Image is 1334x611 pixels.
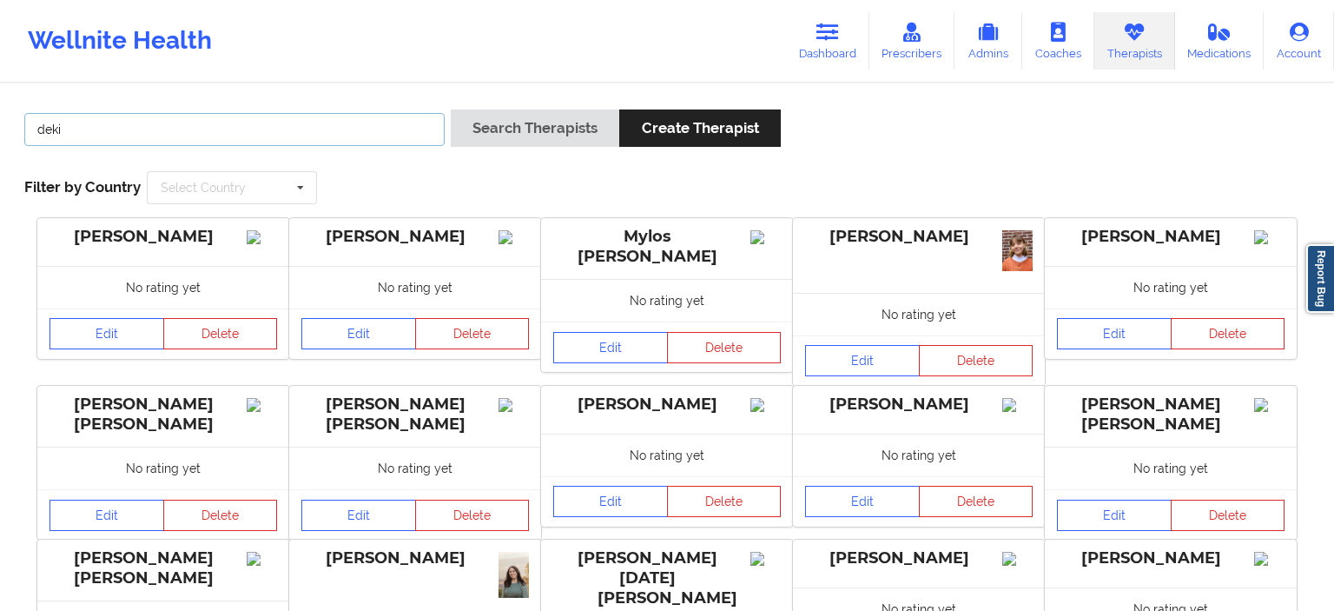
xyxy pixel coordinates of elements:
div: [PERSON_NAME] [PERSON_NAME] [1057,395,1284,435]
div: [PERSON_NAME] [805,548,1033,568]
img: Image%2Fplaceholer-image.png [750,230,781,244]
button: Delete [1171,318,1285,349]
button: Delete [667,486,782,517]
div: No rating yet [37,447,289,489]
a: Therapists [1094,12,1175,70]
div: [PERSON_NAME] [50,227,277,247]
div: [PERSON_NAME] [805,395,1033,415]
img: Image%2Fplaceholer-image.png [1254,230,1284,244]
img: Image%2Fplaceholer-image.png [1002,398,1033,412]
div: [PERSON_NAME] [1057,227,1284,247]
img: Image%2Fplaceholer-image.png [1254,552,1284,566]
img: Image%2Fplaceholer-image.png [499,398,529,412]
a: Edit [301,318,416,349]
a: Admins [954,12,1022,70]
button: Delete [163,500,278,531]
div: [PERSON_NAME] [PERSON_NAME] [50,548,277,588]
div: No rating yet [541,434,793,476]
div: [PERSON_NAME] [PERSON_NAME] [301,395,529,435]
img: Image%2Fplaceholer-image.png [499,230,529,244]
div: [PERSON_NAME] [301,548,529,568]
img: 19084f2c-e7f4-45d1-83f2-3b7799a24d59_image_2.PNG [499,552,529,598]
a: Medications [1175,12,1265,70]
a: Coaches [1022,12,1094,70]
img: Image%2Fplaceholer-image.png [247,230,277,244]
a: Edit [1057,500,1172,531]
div: No rating yet [793,293,1045,335]
div: Mylos [PERSON_NAME] [553,227,781,267]
div: [PERSON_NAME] [PERSON_NAME] [50,395,277,435]
button: Delete [667,332,782,363]
input: Search Keywords [24,113,445,146]
button: Create Therapist [619,110,780,147]
a: Edit [301,500,416,531]
div: No rating yet [289,447,541,489]
div: No rating yet [541,279,793,322]
a: Edit [553,486,668,517]
a: Edit [805,486,920,517]
div: No rating yet [1045,447,1297,489]
button: Delete [919,345,1034,376]
button: Delete [163,318,278,349]
div: [PERSON_NAME] [DATE][PERSON_NAME] [553,548,781,608]
a: Edit [1057,318,1172,349]
div: No rating yet [37,266,289,309]
a: Edit [50,500,164,531]
a: Report Bug [1306,244,1334,313]
a: Edit [50,318,164,349]
div: [PERSON_NAME] [1057,548,1284,568]
img: Image%2Fplaceholer-image.png [1002,552,1033,566]
img: Image%2Fplaceholer-image.png [750,552,781,566]
img: Image%2Fplaceholer-image.png [750,398,781,412]
div: No rating yet [1045,266,1297,309]
span: Filter by Country [24,178,141,196]
a: Account [1264,12,1334,70]
div: [PERSON_NAME] [301,227,529,247]
div: [PERSON_NAME] [805,227,1033,247]
div: No rating yet [289,266,541,309]
a: Edit [553,332,668,363]
img: Image%2Fplaceholer-image.png [1254,398,1284,412]
a: Edit [805,345,920,376]
button: Delete [415,318,530,349]
div: Select Country [161,182,246,194]
button: Delete [919,486,1034,517]
img: Image%2Fplaceholer-image.png [247,398,277,412]
a: Prescribers [869,12,955,70]
button: Search Therapists [451,110,619,147]
button: Delete [415,500,530,531]
button: Delete [1171,500,1285,531]
img: Image%2Fplaceholer-image.png [247,552,277,566]
a: Dashboard [786,12,869,70]
div: No rating yet [793,434,1045,476]
div: [PERSON_NAME] [553,395,781,415]
img: 9a2c91b1-eafe-48be-9e37-a73a960c85b9_linkedin.jpg [1002,230,1033,271]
